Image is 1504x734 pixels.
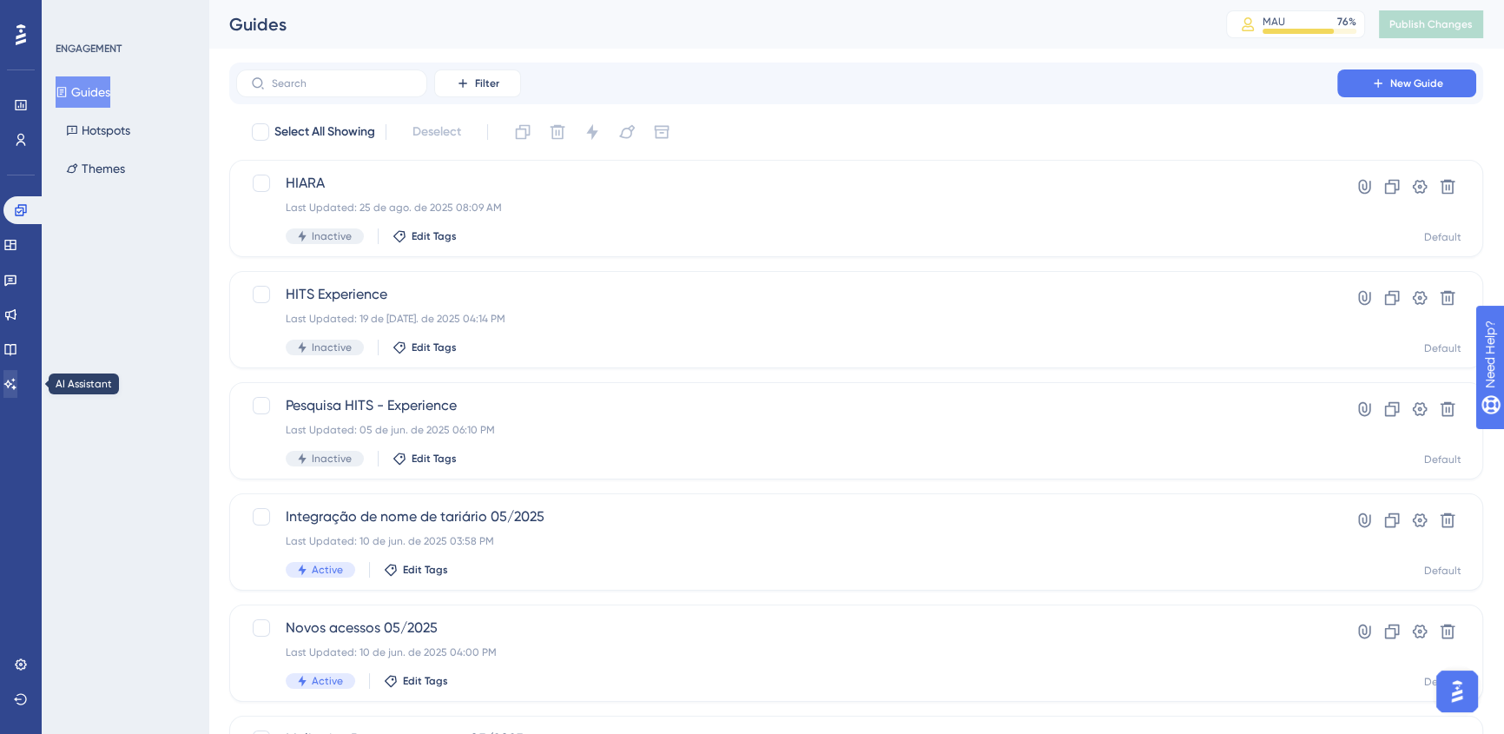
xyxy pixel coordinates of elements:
div: Default [1424,564,1461,578]
div: ENGAGEMENT [56,42,122,56]
span: Integração de nome de tariário 05/2025 [286,506,1288,527]
span: Need Help? [41,4,109,25]
span: Deselect [412,122,461,142]
button: Deselect [397,116,477,148]
span: Inactive [312,229,352,243]
iframe: UserGuiding AI Assistant Launcher [1431,665,1483,717]
span: Active [312,674,343,688]
span: Filter [475,76,499,90]
button: Themes [56,153,135,184]
span: Publish Changes [1389,17,1473,31]
button: Hotspots [56,115,141,146]
button: Edit Tags [384,674,448,688]
div: Last Updated: 25 de ago. de 2025 08:09 AM [286,201,1288,215]
div: Default [1424,453,1461,466]
button: Edit Tags [392,341,457,354]
div: Last Updated: 19 de [DATE]. de 2025 04:14 PM [286,312,1288,326]
button: Filter [434,69,521,97]
div: Default [1424,675,1461,689]
span: HITS Experience [286,284,1288,305]
button: Edit Tags [392,452,457,466]
span: Inactive [312,341,352,354]
button: Edit Tags [384,563,448,577]
input: Search [272,77,412,89]
div: MAU [1263,15,1285,29]
div: Last Updated: 10 de jun. de 2025 04:00 PM [286,645,1288,659]
span: Edit Tags [403,563,448,577]
span: Edit Tags [412,229,457,243]
span: Pesquisa HITS - Experience [286,395,1288,416]
span: HIARA [286,173,1288,194]
button: Guides [56,76,110,108]
div: 76 % [1337,15,1356,29]
div: Last Updated: 10 de jun. de 2025 03:58 PM [286,534,1288,548]
span: Edit Tags [412,341,457,354]
span: Select All Showing [274,122,375,142]
span: Edit Tags [412,452,457,466]
button: New Guide [1337,69,1476,97]
div: Guides [229,12,1183,36]
span: Active [312,563,343,577]
div: Default [1424,230,1461,244]
button: Edit Tags [392,229,457,243]
button: Publish Changes [1379,10,1483,38]
span: Inactive [312,452,352,466]
span: New Guide [1390,76,1443,90]
span: Edit Tags [403,674,448,688]
div: Last Updated: 05 de jun. de 2025 06:10 PM [286,423,1288,437]
div: Default [1424,341,1461,355]
span: Novos acessos 05/2025 [286,618,1288,638]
